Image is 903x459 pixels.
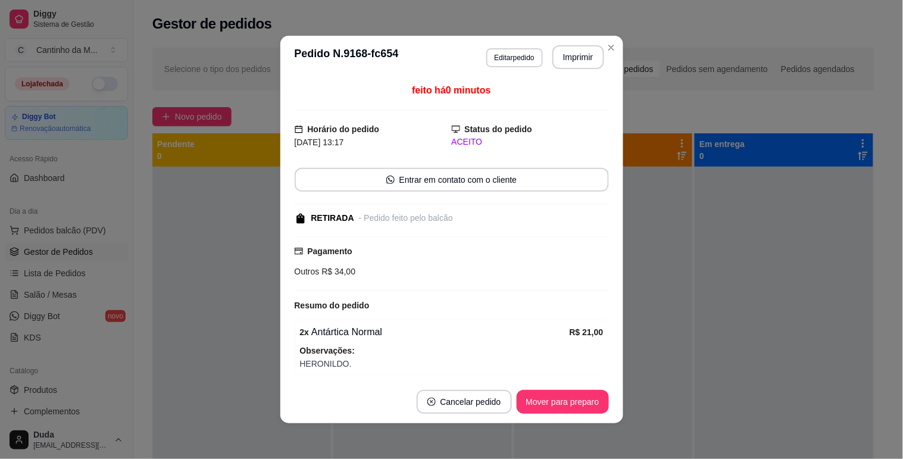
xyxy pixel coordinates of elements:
[295,301,370,310] strong: Resumo do pedido
[570,327,604,337] strong: R$ 21,00
[486,48,543,67] button: Editarpedido
[295,168,609,192] button: whats-appEntrar em contato com o cliente
[602,38,621,57] button: Close
[320,267,356,276] span: R$ 34,00
[300,327,310,337] strong: 2 x
[452,125,460,133] span: desktop
[300,346,355,355] strong: Observações:
[452,136,609,148] div: ACEITO
[295,125,303,133] span: calendar
[517,390,609,414] button: Mover para preparo
[359,212,453,224] div: - Pedido feito pelo balcão
[311,212,354,224] div: RETIRADA
[552,45,604,69] button: Imprimir
[300,357,604,370] span: HERONILDO.
[308,246,352,256] strong: Pagamento
[465,124,533,134] strong: Status do pedido
[295,267,320,276] span: Outros
[295,45,399,69] h3: Pedido N. 9168-fc654
[386,176,395,184] span: whats-app
[412,85,490,95] span: feito há 0 minutos
[295,247,303,255] span: credit-card
[300,325,570,339] div: Antártica Normal
[295,138,344,147] span: [DATE] 13:17
[417,390,512,414] button: close-circleCancelar pedido
[308,124,380,134] strong: Horário do pedido
[427,398,436,406] span: close-circle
